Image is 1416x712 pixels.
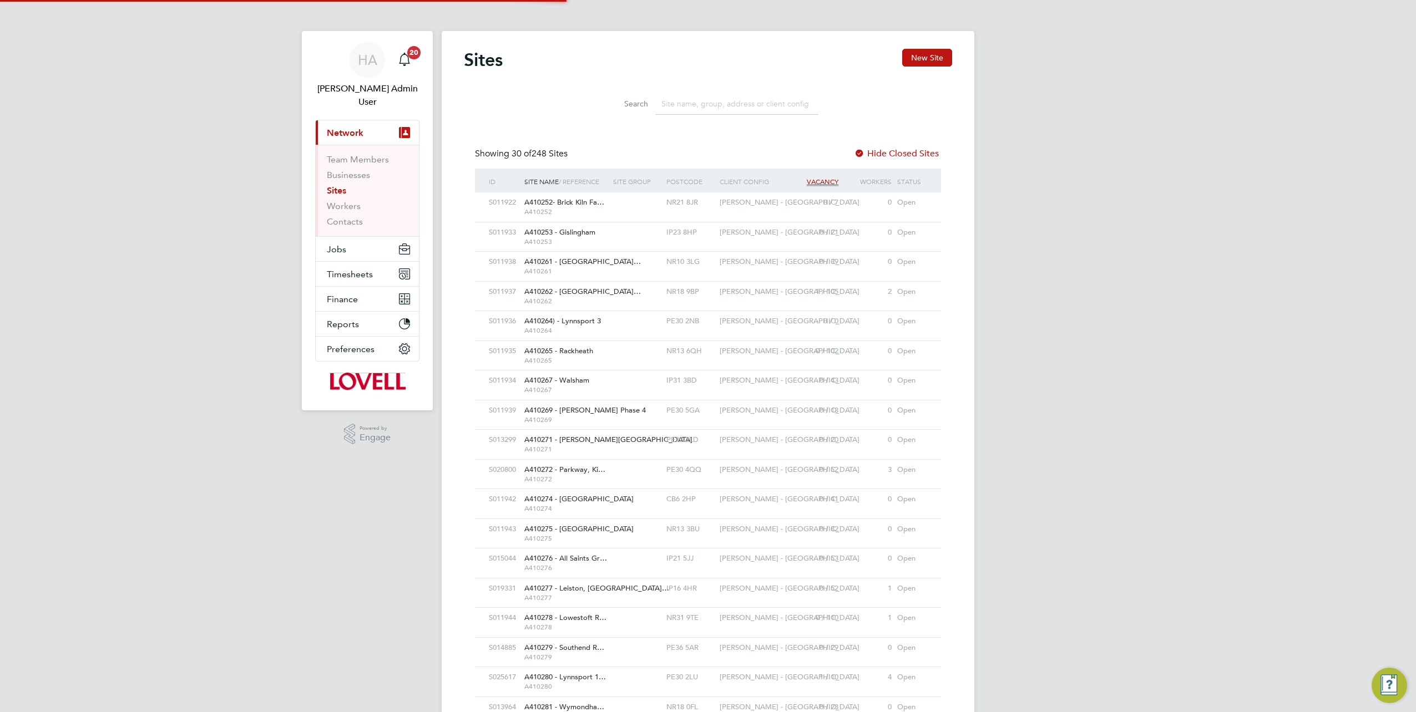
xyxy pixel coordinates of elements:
div: 0 [841,519,894,540]
a: Go to home page [315,373,419,390]
div: 4 [841,667,894,688]
div: ID [486,169,522,194]
span: [PERSON_NAME] - [GEOGRAPHIC_DATA] [720,257,859,266]
span: A410261 - [GEOGRAPHIC_DATA]… [524,257,641,266]
div: Postcode [664,169,717,194]
span: Jobs [327,244,346,255]
div: 1 [841,578,894,599]
a: S020800A410272 - Parkway, Ki… A410272PE30 4QQ[PERSON_NAME] - [GEOGRAPHIC_DATA]0 / 523Open [486,459,930,469]
div: 0 / 110 [788,608,841,628]
button: Reports [316,312,419,336]
div: 0 / 82 [788,519,841,540]
div: 3 [841,460,894,480]
span: [PERSON_NAME] - [GEOGRAPHIC_DATA] [720,316,859,326]
a: Workers [327,201,361,211]
span: A410278 - Lowestoft R… [524,613,606,622]
span: A410265 [524,356,608,365]
div: 0 / 41 [788,489,841,510]
div: Open [894,578,930,599]
img: lovell-logo-retina.png [329,373,405,390]
div: IP16 4HR [664,578,717,599]
span: A410262 [524,297,608,306]
div: Open [894,608,930,628]
span: [PERSON_NAME] - [GEOGRAPHIC_DATA] [720,346,859,355]
div: Open [894,341,930,362]
div: 0 / 20 [788,430,841,450]
div: 0 [841,489,894,510]
span: A410274 [524,504,608,513]
div: NR13 6QH [664,341,717,362]
div: 0 [841,222,894,243]
div: 0 [841,370,894,391]
a: S025617A410280 - Lynnsport 1… A410280PE30 2LU[PERSON_NAME] - [GEOGRAPHIC_DATA]1 / 104Open [486,667,930,676]
span: 30 of [512,148,532,159]
span: A410279 - Southend R… [524,643,604,652]
a: HA[PERSON_NAME] Admin User [315,42,419,109]
div: Open [894,370,930,391]
span: A410253 - Gislingham [524,227,595,237]
div: 0 / 7 [788,192,841,213]
span: [PERSON_NAME] - [GEOGRAPHIC_DATA] [720,702,859,711]
div: PE30 4QQ [664,460,717,480]
span: [PERSON_NAME] - [GEOGRAPHIC_DATA] [720,553,859,563]
span: [PERSON_NAME] - [GEOGRAPHIC_DATA] [720,613,859,622]
div: CB6 2HP [664,489,717,510]
span: A410265 - Rackheath [524,346,593,355]
h2: Sites [464,49,503,71]
span: A410271 - [PERSON_NAME][GEOGRAPHIC_DATA] [524,435,692,444]
div: NR21 8JR [664,192,717,213]
a: S013299A410271 - [PERSON_NAME][GEOGRAPHIC_DATA] A410271PE32 2LD[PERSON_NAME] - [GEOGRAPHIC_DATA]0... [486,429,930,439]
div: S014885 [486,638,522,658]
div: 1 / 10 [788,667,841,688]
button: Engage Resource Center [1372,668,1407,703]
span: A410264) - Lynnsport 3 [524,316,601,326]
div: Open [894,222,930,243]
a: S011933A410253 - Gislingham A410253IP23 8HP[PERSON_NAME] - [GEOGRAPHIC_DATA]0 / 210Open [486,222,930,231]
div: S025617 [486,667,522,688]
div: IP21 5JJ [664,548,717,569]
div: 0 / 39 [788,252,841,272]
label: Hide Closed Sites [854,148,939,159]
div: 0 [841,400,894,421]
div: 0 / 52 [788,578,841,599]
a: Contacts [327,216,363,227]
div: 0 [841,638,894,658]
span: A410277 [524,593,608,602]
div: Open [894,638,930,658]
span: Timesheets [327,269,373,279]
span: [PERSON_NAME] - [GEOGRAPHIC_DATA] [720,227,859,237]
a: S011922A410252- Brick Kiln Fa… A410252NR21 8JR[PERSON_NAME] - [GEOGRAPHIC_DATA]0 / 70Open [486,192,930,201]
span: A410269 - [PERSON_NAME] Phase 4 [524,405,646,415]
div: PE36 5AR [664,638,717,658]
div: S011942 [486,489,522,510]
input: Site name, group, address or client config [656,93,818,115]
span: [PERSON_NAME] - [GEOGRAPHIC_DATA] [720,405,859,415]
span: [PERSON_NAME] - [GEOGRAPHIC_DATA] [720,643,859,652]
div: Open [894,400,930,421]
div: 0 [841,192,894,213]
a: S011942A410274 - [GEOGRAPHIC_DATA] A410274CB6 2HP[PERSON_NAME] - [GEOGRAPHIC_DATA]0 / 410Open [486,489,930,498]
div: 1 [841,608,894,628]
a: S013964A410281 - Wymondha… A410281NR18 0FL[PERSON_NAME] - [GEOGRAPHIC_DATA]0 / 280Open [486,696,930,706]
div: S011939 [486,400,522,421]
a: S019331A410277 - Leiston, [GEOGRAPHIC_DATA]… A410277IP16 4HR[PERSON_NAME] - [GEOGRAPHIC_DATA]0 / ... [486,578,930,587]
div: S011933 [486,222,522,243]
a: S014885A410279 - Southend R… A410279PE36 5AR[PERSON_NAME] - [GEOGRAPHIC_DATA]0 / 290Open [486,637,930,647]
div: NR13 3BU [664,519,717,540]
div: S011922 [486,192,522,213]
span: A410261 [524,267,608,276]
span: A410269 [524,415,608,424]
a: S011944A410278 - Lowestoft R… A410278NR31 9TE[PERSON_NAME] - [GEOGRAPHIC_DATA]0 / 1101Open [486,607,930,617]
div: S013299 [486,430,522,450]
div: Network [316,145,419,236]
div: S011943 [486,519,522,540]
span: [PERSON_NAME] - [GEOGRAPHIC_DATA] [720,435,859,444]
span: [PERSON_NAME] - [GEOGRAPHIC_DATA] [720,197,859,207]
span: A410280 - Lynnsport 1… [524,672,606,682]
div: IP23 8HP [664,222,717,243]
span: A410267 [524,385,608,394]
div: PE30 2NB [664,311,717,332]
button: New Site [902,49,952,67]
div: 0 [841,430,894,450]
div: 0 / 102 [788,341,841,362]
